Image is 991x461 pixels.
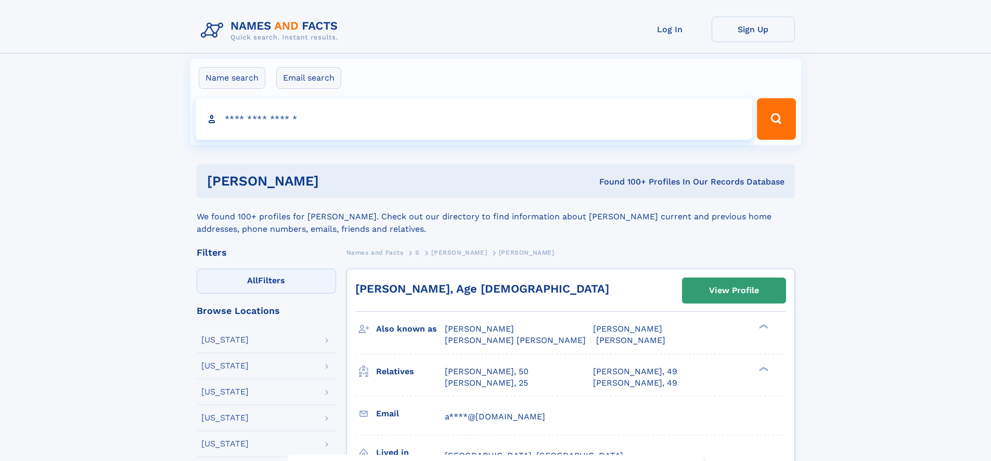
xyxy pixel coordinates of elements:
a: [PERSON_NAME], 25 [445,377,528,389]
span: All [247,275,258,285]
div: We found 100+ profiles for [PERSON_NAME]. Check out our directory to find information about [PERS... [197,198,795,235]
div: Filters [197,248,336,257]
span: [PERSON_NAME] [499,249,555,256]
span: [PERSON_NAME] [431,249,487,256]
h3: Also known as [376,320,445,338]
label: Filters [197,269,336,294]
span: [PERSON_NAME] [PERSON_NAME] [445,335,586,345]
a: [PERSON_NAME], 50 [445,366,529,377]
div: Found 100+ Profiles In Our Records Database [459,176,784,188]
div: [US_STATE] [201,440,249,448]
label: Email search [276,67,341,89]
div: [US_STATE] [201,414,249,422]
a: Log In [628,17,712,42]
img: Logo Names and Facts [197,17,346,45]
div: [US_STATE] [201,336,249,344]
h3: Relatives [376,363,445,380]
div: ❯ [756,365,769,372]
a: Names and Facts [346,246,404,259]
a: [PERSON_NAME], 49 [593,366,677,377]
span: [GEOGRAPHIC_DATA], [GEOGRAPHIC_DATA] [445,451,623,460]
span: [PERSON_NAME] [596,335,665,345]
a: [PERSON_NAME] [431,246,487,259]
h3: Email [376,405,445,423]
span: S [415,249,420,256]
a: S [415,246,420,259]
div: Browse Locations [197,306,336,315]
a: View Profile [683,278,786,303]
div: View Profile [709,279,759,302]
button: Search Button [757,98,795,140]
h1: [PERSON_NAME] [207,175,459,188]
label: Name search [199,67,265,89]
span: [PERSON_NAME] [445,324,514,334]
span: [PERSON_NAME] [593,324,662,334]
input: search input [196,98,753,140]
div: ❯ [756,323,769,330]
a: [PERSON_NAME], Age [DEMOGRAPHIC_DATA] [355,282,609,295]
div: [US_STATE] [201,362,249,370]
a: [PERSON_NAME], 49 [593,377,677,389]
a: Sign Up [712,17,795,42]
div: [US_STATE] [201,388,249,396]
